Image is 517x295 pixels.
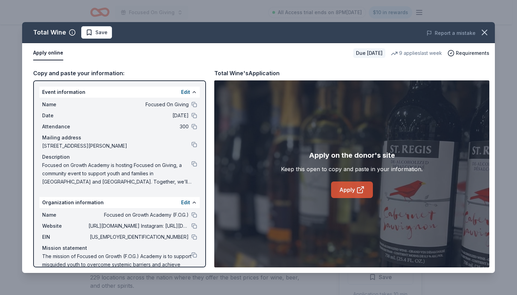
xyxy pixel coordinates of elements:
[281,165,423,173] div: Keep this open to copy and paste in your information.
[42,142,191,150] span: [STREET_ADDRESS][PERSON_NAME]
[88,222,189,230] span: [URL][DOMAIN_NAME] Instagram: [URL][DOMAIN_NAME] twitter: [URL][DOMAIN_NAME] Facebook: [URL][DOMA...
[42,252,191,277] span: The mission of Focused on Growth (F.O.G.) Academy is to support misguided youth to overcome syste...
[448,49,489,57] button: Requirements
[81,26,112,39] button: Save
[33,46,63,60] button: Apply online
[331,181,373,198] a: Apply
[33,27,66,38] div: Total Wine
[88,122,189,131] span: 300
[88,100,189,109] span: Focused On Giving
[42,153,197,161] div: Description
[95,28,107,37] span: Save
[181,88,190,96] button: Edit
[42,122,88,131] span: Attendance
[391,49,442,57] div: 9 applies last week
[88,211,189,219] span: Focused on Growth Academy (F.O.G.)
[42,222,88,230] span: Website
[42,244,197,252] div: Mission statement
[39,87,200,98] div: Event information
[88,111,189,120] span: [DATE]
[42,134,197,142] div: Mailing address
[214,69,280,78] div: Total Wine's Application
[42,111,88,120] span: Date
[426,29,476,37] button: Report a mistake
[309,150,395,161] div: Apply on the donor's site
[456,49,489,57] span: Requirements
[42,211,88,219] span: Name
[88,233,189,241] span: [US_EMPLOYER_IDENTIFICATION_NUMBER]
[42,233,88,241] span: EIN
[33,69,206,78] div: Copy and paste your information:
[39,197,200,208] div: Organization information
[353,48,385,58] div: Due [DATE]
[181,198,190,207] button: Edit
[42,161,191,186] span: Focused on Growth Academy is hosting Focused on Giving, a community event to support youth and fa...
[42,100,88,109] span: Name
